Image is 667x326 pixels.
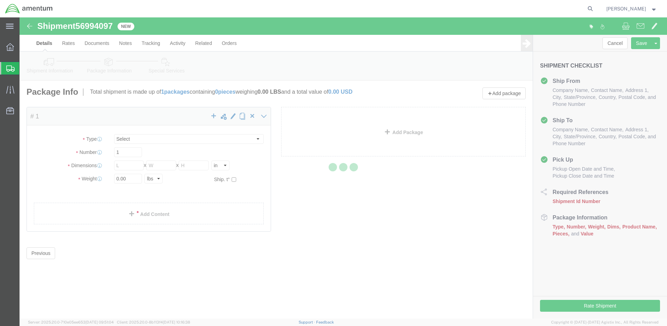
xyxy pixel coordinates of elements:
span: Copyright © [DATE]-[DATE] Agistix Inc., All Rights Reserved [551,319,659,325]
img: logo [5,3,53,14]
span: Server: 2025.20.0-710e05ee653 [28,320,114,324]
a: Feedback [316,320,334,324]
span: [DATE] 09:51:04 [85,320,114,324]
span: [DATE] 10:16:38 [163,320,190,324]
button: [PERSON_NAME] [606,5,658,13]
span: Kyle Recor [606,5,646,13]
a: Support [299,320,316,324]
span: Client: 2025.20.0-8b113f4 [117,320,190,324]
